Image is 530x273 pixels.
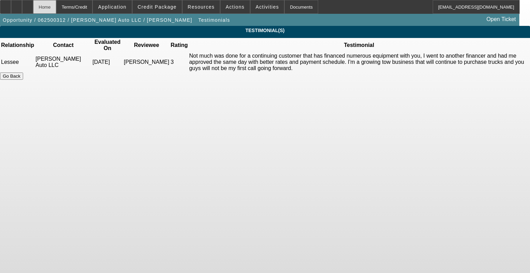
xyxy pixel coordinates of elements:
[35,39,91,52] th: Contact
[189,39,529,52] th: Testimonial
[189,52,529,72] td: Not much was done for a continuing customer that has financed numerous equipment with you, I went...
[132,0,182,13] button: Credit Package
[251,0,284,13] button: Activities
[93,0,131,13] button: Application
[98,4,126,10] span: Application
[138,4,177,10] span: Credit Package
[220,0,250,13] button: Actions
[92,52,123,72] td: [DATE]
[1,52,35,72] td: Lessee
[198,17,230,23] span: Testimonials
[170,52,188,72] td: 3
[256,4,279,10] span: Activities
[1,39,35,52] th: Relationship
[183,0,220,13] button: Resources
[92,39,123,52] th: Evaluated On
[197,14,232,26] button: Testimonials
[170,39,188,52] th: Rating
[226,4,245,10] span: Actions
[124,52,170,72] td: [PERSON_NAME]
[484,13,519,25] a: Open Ticket
[188,4,215,10] span: Resources
[5,28,525,33] span: Testimonial(S)
[35,52,91,72] td: [PERSON_NAME] Auto LLC
[3,17,192,23] span: Opportunity / 062500312 / [PERSON_NAME] Auto LLC / [PERSON_NAME]
[124,39,170,52] th: Reviewee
